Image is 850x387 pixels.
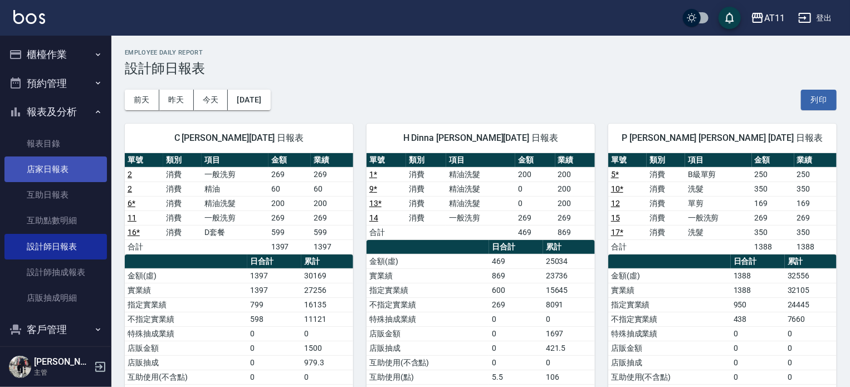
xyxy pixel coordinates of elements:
th: 業績 [555,153,595,168]
td: 269 [268,167,311,182]
td: 30169 [301,268,353,283]
td: 1397 [247,268,301,283]
td: 269 [794,210,837,225]
td: 269 [268,210,311,225]
td: 金額(虛) [125,268,247,283]
td: 269 [515,210,555,225]
td: 269 [311,167,353,182]
td: 消費 [647,196,685,210]
td: 0 [785,341,837,355]
td: 200 [311,196,353,210]
h5: [PERSON_NAME] [34,356,91,368]
td: 269 [752,210,794,225]
td: 269 [311,210,353,225]
td: 599 [268,225,311,239]
td: 合計 [367,225,406,239]
td: 消費 [163,196,202,210]
td: 350 [752,182,794,196]
td: 0 [301,370,353,384]
td: 469 [515,225,555,239]
th: 累計 [301,254,353,269]
td: 0 [301,326,353,341]
td: 精油洗髮 [202,196,268,210]
td: D套餐 [202,225,268,239]
table: a dense table [367,153,595,240]
th: 累計 [785,254,837,269]
td: 店販金額 [125,341,247,355]
a: 12 [611,199,620,208]
td: 250 [752,167,794,182]
td: 0 [785,370,837,384]
h3: 設計師日報表 [125,61,837,76]
td: 250 [794,167,837,182]
td: 32556 [785,268,837,283]
td: 店販金額 [367,326,489,341]
th: 日合計 [247,254,301,269]
td: 0 [731,370,785,384]
td: 消費 [647,225,685,239]
td: 0 [731,341,785,355]
img: Person [9,356,31,378]
td: 60 [311,182,353,196]
th: 業績 [794,153,837,168]
td: 350 [794,225,837,239]
th: 類別 [406,153,446,168]
td: 106 [543,370,595,384]
th: 類別 [647,153,685,168]
td: 消費 [163,225,202,239]
th: 項目 [685,153,752,168]
td: 消費 [647,210,685,225]
th: 項目 [446,153,515,168]
td: 0 [489,355,543,370]
span: H Dinna [PERSON_NAME][DATE] 日報表 [380,133,582,144]
td: 0 [247,355,301,370]
th: 單號 [125,153,163,168]
td: 合計 [125,239,163,254]
td: 438 [731,312,785,326]
td: 消費 [647,167,685,182]
td: 599 [311,225,353,239]
td: 0 [247,341,301,355]
button: 報表及分析 [4,97,107,126]
td: 60 [268,182,311,196]
td: 869 [555,225,595,239]
td: 0 [543,312,595,326]
td: 互助使用(點) [367,370,489,384]
td: 0 [489,312,543,326]
td: 1388 [731,283,785,297]
td: 200 [268,196,311,210]
a: 15 [611,213,620,222]
a: 互助點數明細 [4,208,107,233]
th: 類別 [163,153,202,168]
td: 洗髮 [685,182,752,196]
td: 消費 [406,196,446,210]
h2: Employee Daily Report [125,49,837,56]
td: 實業績 [367,268,489,283]
td: 不指定實業績 [608,312,731,326]
p: 主管 [34,368,91,378]
td: 精油洗髮 [446,196,515,210]
button: 登出 [794,8,837,28]
a: 店販抽成明細 [4,285,107,311]
td: 0 [489,326,543,341]
td: 一般洗剪 [685,210,752,225]
td: 單剪 [685,196,752,210]
td: 15645 [543,283,595,297]
td: 0 [515,182,555,196]
td: 1697 [543,326,595,341]
td: 200 [555,167,595,182]
td: 金額(虛) [608,268,731,283]
a: 設計師日報表 [4,234,107,259]
a: 店家日報表 [4,156,107,182]
td: 合計 [608,239,647,254]
td: 0 [247,326,301,341]
a: 2 [128,170,132,179]
td: 消費 [163,210,202,225]
td: 消費 [406,167,446,182]
button: AT11 [746,7,789,30]
td: 869 [489,268,543,283]
span: C [PERSON_NAME][DATE] 日報表 [138,133,340,144]
td: 指定實業績 [608,297,731,312]
span: P [PERSON_NAME] [PERSON_NAME] [DATE] 日報表 [622,133,823,144]
td: 不指定實業績 [367,297,489,312]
